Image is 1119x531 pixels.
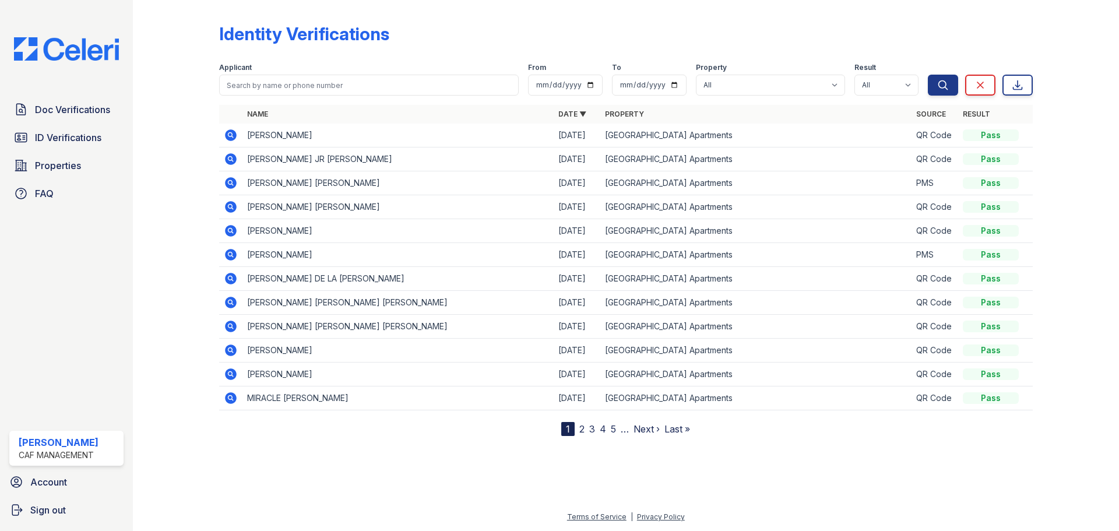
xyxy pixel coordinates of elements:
[600,171,912,195] td: [GEOGRAPHIC_DATA] Apartments
[247,110,268,118] a: Name
[912,363,958,386] td: QR Code
[242,243,554,267] td: [PERSON_NAME]
[554,171,600,195] td: [DATE]
[589,423,595,435] a: 3
[696,63,727,72] label: Property
[912,315,958,339] td: QR Code
[963,368,1019,380] div: Pass
[561,422,575,436] div: 1
[558,110,586,118] a: Date ▼
[567,512,627,521] a: Terms of Service
[916,110,946,118] a: Source
[600,339,912,363] td: [GEOGRAPHIC_DATA] Apartments
[963,153,1019,165] div: Pass
[579,423,585,435] a: 2
[30,503,66,517] span: Sign out
[600,267,912,291] td: [GEOGRAPHIC_DATA] Apartments
[612,63,621,72] label: To
[554,386,600,410] td: [DATE]
[242,171,554,195] td: [PERSON_NAME] [PERSON_NAME]
[963,177,1019,189] div: Pass
[963,321,1019,332] div: Pass
[605,110,644,118] a: Property
[634,423,660,435] a: Next ›
[9,182,124,205] a: FAQ
[600,315,912,339] td: [GEOGRAPHIC_DATA] Apartments
[912,195,958,219] td: QR Code
[621,422,629,436] span: …
[912,124,958,147] td: QR Code
[242,291,554,315] td: [PERSON_NAME] [PERSON_NAME] [PERSON_NAME]
[35,131,101,145] span: ID Verifications
[242,147,554,171] td: [PERSON_NAME] JR [PERSON_NAME]
[242,219,554,243] td: [PERSON_NAME]
[600,195,912,219] td: [GEOGRAPHIC_DATA] Apartments
[19,449,98,461] div: CAF Management
[242,124,554,147] td: [PERSON_NAME]
[637,512,685,521] a: Privacy Policy
[5,470,128,494] a: Account
[611,423,616,435] a: 5
[35,187,54,201] span: FAQ
[242,363,554,386] td: [PERSON_NAME]
[912,339,958,363] td: QR Code
[963,201,1019,213] div: Pass
[963,129,1019,141] div: Pass
[30,475,67,489] span: Account
[963,297,1019,308] div: Pass
[963,392,1019,404] div: Pass
[219,63,252,72] label: Applicant
[554,363,600,386] td: [DATE]
[631,512,633,521] div: |
[554,291,600,315] td: [DATE]
[242,315,554,339] td: [PERSON_NAME] [PERSON_NAME] [PERSON_NAME]
[554,195,600,219] td: [DATE]
[600,363,912,386] td: [GEOGRAPHIC_DATA] Apartments
[35,159,81,173] span: Properties
[664,423,690,435] a: Last »
[242,339,554,363] td: [PERSON_NAME]
[9,154,124,177] a: Properties
[912,386,958,410] td: QR Code
[554,243,600,267] td: [DATE]
[600,423,606,435] a: 4
[242,195,554,219] td: [PERSON_NAME] [PERSON_NAME]
[554,124,600,147] td: [DATE]
[5,37,128,61] img: CE_Logo_Blue-a8612792a0a2168367f1c8372b55b34899dd931a85d93a1a3d3e32e68fde9ad4.png
[554,267,600,291] td: [DATE]
[35,103,110,117] span: Doc Verifications
[219,23,389,44] div: Identity Verifications
[554,147,600,171] td: [DATE]
[963,344,1019,356] div: Pass
[19,435,98,449] div: [PERSON_NAME]
[9,126,124,149] a: ID Verifications
[912,147,958,171] td: QR Code
[554,339,600,363] td: [DATE]
[963,110,990,118] a: Result
[963,249,1019,261] div: Pass
[912,219,958,243] td: QR Code
[9,98,124,121] a: Doc Verifications
[600,124,912,147] td: [GEOGRAPHIC_DATA] Apartments
[912,267,958,291] td: QR Code
[242,386,554,410] td: MIRACLE [PERSON_NAME]
[528,63,546,72] label: From
[600,147,912,171] td: [GEOGRAPHIC_DATA] Apartments
[912,291,958,315] td: QR Code
[600,219,912,243] td: [GEOGRAPHIC_DATA] Apartments
[219,75,519,96] input: Search by name or phone number
[600,386,912,410] td: [GEOGRAPHIC_DATA] Apartments
[600,243,912,267] td: [GEOGRAPHIC_DATA] Apartments
[854,63,876,72] label: Result
[242,267,554,291] td: [PERSON_NAME] DE LA [PERSON_NAME]
[600,291,912,315] td: [GEOGRAPHIC_DATA] Apartments
[912,243,958,267] td: PMS
[554,219,600,243] td: [DATE]
[912,171,958,195] td: PMS
[554,315,600,339] td: [DATE]
[963,273,1019,284] div: Pass
[5,498,128,522] a: Sign out
[963,225,1019,237] div: Pass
